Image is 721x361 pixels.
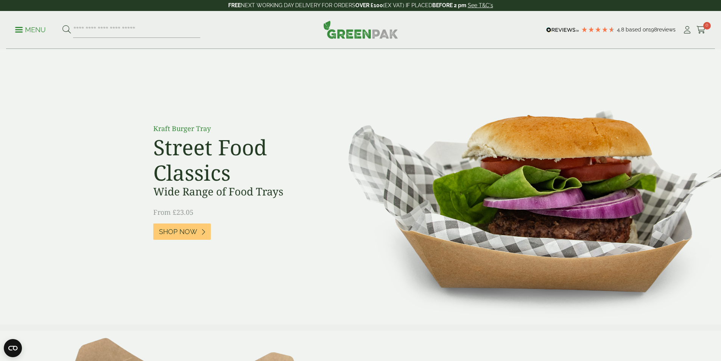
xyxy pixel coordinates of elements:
[355,2,383,8] strong: OVER £100
[153,134,324,185] h2: Street Food Classics
[15,25,46,34] p: Menu
[153,123,324,134] p: Kraft Burger Tray
[4,339,22,357] button: Open CMP widget
[617,27,626,33] span: 4.8
[649,27,657,33] span: 198
[581,26,615,33] div: 4.79 Stars
[228,2,241,8] strong: FREE
[682,26,692,34] i: My Account
[15,25,46,33] a: Menu
[323,20,398,39] img: GreenPak Supplies
[153,185,324,198] h3: Wide Range of Food Trays
[153,208,193,217] span: From £23.05
[159,228,197,236] span: Shop Now
[696,26,706,34] i: Cart
[546,27,579,33] img: REVIEWS.io
[657,27,676,33] span: reviews
[626,27,649,33] span: Based on
[703,22,711,30] span: 0
[468,2,493,8] a: See T&C's
[432,2,466,8] strong: BEFORE 2 pm
[324,49,721,325] img: Street Food Classics
[696,24,706,36] a: 0
[153,223,211,240] a: Shop Now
